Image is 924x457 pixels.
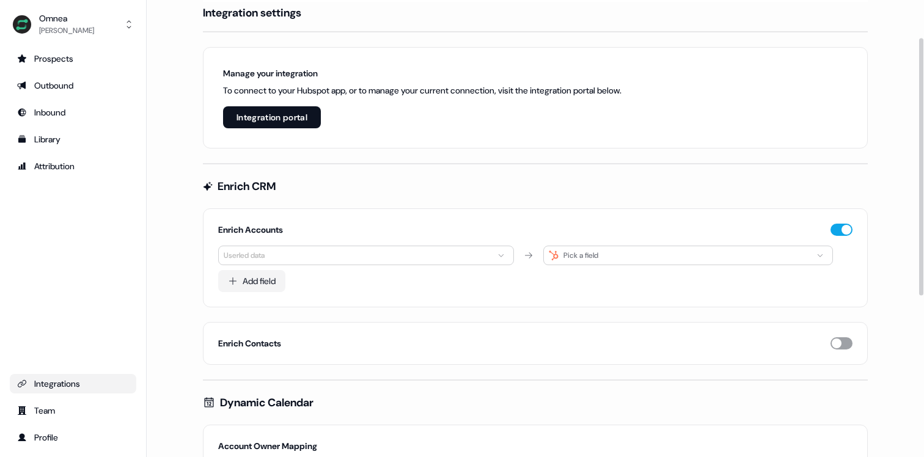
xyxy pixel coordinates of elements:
[203,5,301,20] h4: Integration settings
[10,10,136,39] button: Omnea[PERSON_NAME]
[10,103,136,122] a: Go to Inbound
[543,246,833,265] button: Pick a field
[17,431,129,444] div: Profile
[10,130,136,149] a: Go to templates
[17,53,129,65] div: Prospects
[218,440,853,452] div: Account Owner Mapping
[17,133,129,145] div: Library
[17,160,129,172] div: Attribution
[223,106,321,128] button: Integration portal
[17,378,129,390] div: Integrations
[10,374,136,393] a: Go to integrations
[563,249,598,261] div: Pick a field
[10,401,136,420] a: Go to team
[218,179,276,194] h4: Enrich CRM
[218,224,283,236] h5: Enrich Accounts
[10,156,136,176] a: Go to attribution
[218,270,285,292] button: Add field
[220,395,313,410] h4: Dynamic Calendar
[218,246,514,265] button: Userled data
[10,76,136,95] a: Go to outbound experience
[39,24,94,37] div: [PERSON_NAME]
[223,67,621,79] h6: Manage your integration
[17,106,129,119] div: Inbound
[224,249,265,261] div: Userled data
[17,404,129,417] div: Team
[223,84,621,97] p: To connect to your Hubspot app, or to manage your current connection, visit the integration porta...
[17,79,129,92] div: Outbound
[10,428,136,447] a: Go to profile
[218,337,281,349] h5: Enrich Contacts
[39,12,94,24] div: Omnea
[10,49,136,68] a: Go to prospects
